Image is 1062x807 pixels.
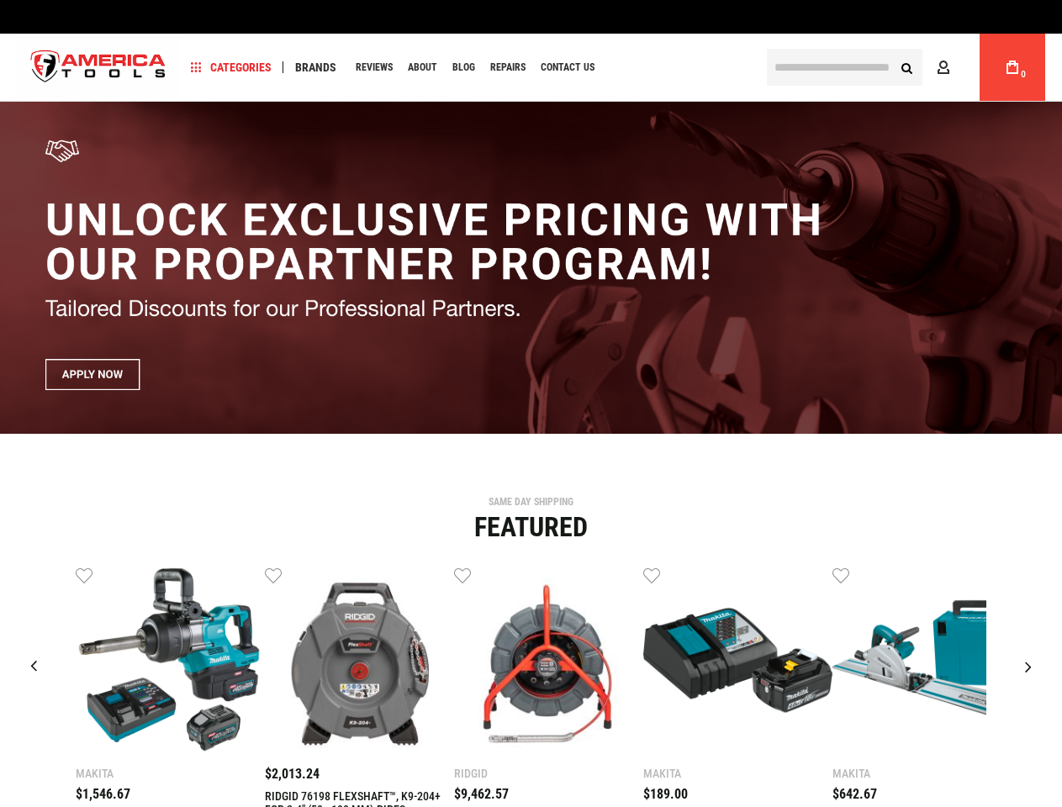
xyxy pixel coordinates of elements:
a: MAKITA BL1840BDC1 18V LXT® LITHIUM-ION BATTERY AND CHARGER STARTER PACK, BL1840B, DC18RC (4.0AH) [643,566,832,759]
span: Blog [452,62,475,72]
a: About [400,56,445,79]
span: $642.67 [832,786,877,802]
button: Search [890,51,922,83]
span: $9,462.57 [454,786,509,802]
a: RIDGID 76883 SEESNAKE® MINI PRO [454,566,643,759]
a: 0 [996,34,1028,101]
span: Repairs [490,62,526,72]
img: Makita GWT10T 40V max XGT® Brushless Cordless 4‑Sp. High‑Torque 1" Sq. Drive D‑Handle Extended An... [76,566,265,755]
img: RIDGID 76198 FLEXSHAFT™, K9-204+ FOR 2-4 [265,566,454,755]
div: Makita [76,767,265,779]
div: Featured [13,514,1049,541]
a: Blog [445,56,483,79]
div: Makita [643,767,832,779]
img: MAKITA SP6000J1 6-1/2" PLUNGE CIRCULAR SAW, 55" GUIDE RAIL, 12 AMP, ELECTRIC BRAKE, CASE [832,566,1022,755]
img: America Tools [17,36,180,99]
span: Contact Us [541,62,594,72]
span: 0 [1021,70,1026,79]
span: Categories [191,61,272,73]
div: Ridgid [454,767,643,779]
span: About [408,62,437,72]
img: MAKITA BL1840BDC1 18V LXT® LITHIUM-ION BATTERY AND CHARGER STARTER PACK, BL1840B, DC18RC (4.0AH) [643,566,832,755]
a: Repairs [483,56,533,79]
div: SAME DAY SHIPPING [13,497,1049,507]
span: $2,013.24 [265,766,320,782]
span: $1,546.67 [76,786,130,802]
span: Reviews [356,62,393,72]
span: $189.00 [643,786,688,802]
a: RIDGID 76198 FLEXSHAFT™, K9-204+ FOR 2-4 [265,566,454,759]
a: store logo [17,36,180,99]
span: Brands [295,61,336,73]
a: Brands [288,56,344,79]
a: Reviews [348,56,400,79]
img: RIDGID 76883 SEESNAKE® MINI PRO [454,566,643,755]
a: Makita GWT10T 40V max XGT® Brushless Cordless 4‑Sp. High‑Torque 1" Sq. Drive D‑Handle Extended An... [76,566,265,759]
div: Makita [832,767,1022,779]
a: MAKITA SP6000J1 6-1/2" PLUNGE CIRCULAR SAW, 55" GUIDE RAIL, 12 AMP, ELECTRIC BRAKE, CASE [832,566,1022,759]
a: Contact Us [533,56,602,79]
a: Categories [183,56,279,79]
